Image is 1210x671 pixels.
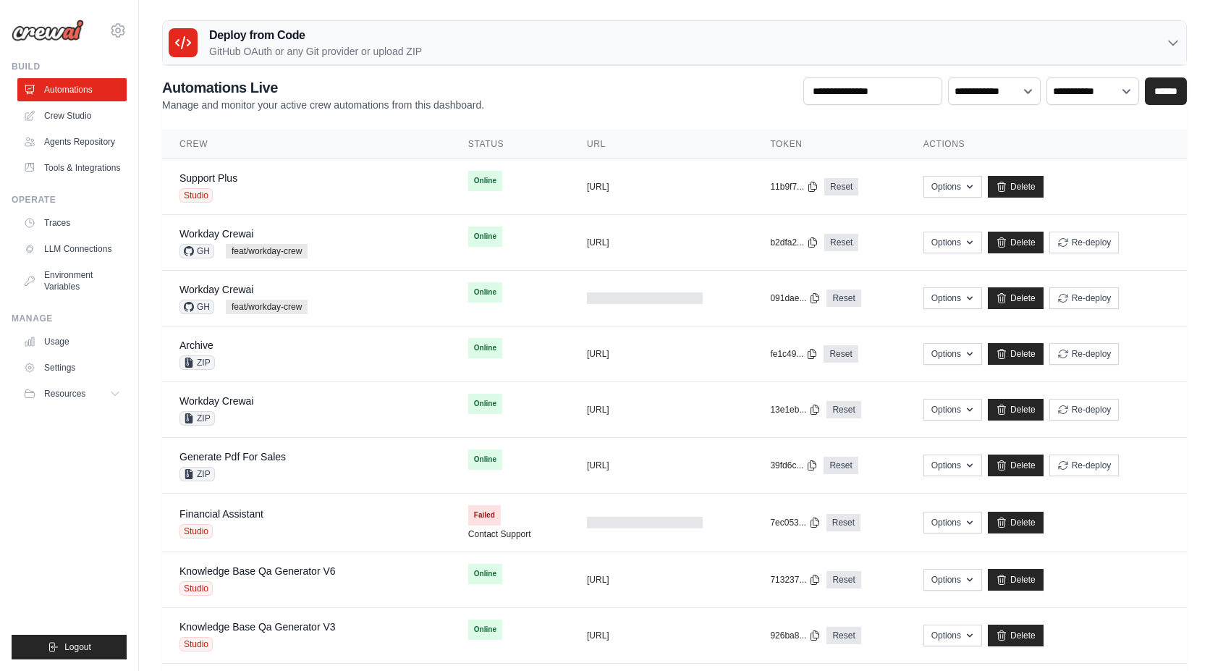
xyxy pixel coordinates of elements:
[824,457,858,474] a: Reset
[923,176,982,198] button: Options
[988,512,1044,533] a: Delete
[1049,232,1120,253] button: Re-deploy
[770,574,821,586] button: 713237...
[179,339,213,351] a: Archive
[468,227,502,247] span: Online
[17,356,127,379] a: Settings
[17,211,127,235] a: Traces
[770,237,818,248] button: b2dfa2...
[770,292,821,304] button: 091dae...
[179,395,253,407] a: Workday Crewai
[162,98,484,112] p: Manage and monitor your active crew automations from this dashboard.
[570,130,753,159] th: URL
[468,282,502,303] span: Online
[179,411,215,426] span: ZIP
[826,571,860,588] a: Reset
[17,382,127,405] button: Resources
[179,451,286,463] a: Generate Pdf For Sales
[17,104,127,127] a: Crew Studio
[770,404,821,415] button: 13e1eb...
[17,263,127,298] a: Environment Variables
[179,508,263,520] a: Financial Assistant
[1049,455,1120,476] button: Re-deploy
[12,61,127,72] div: Build
[1049,343,1120,365] button: Re-deploy
[923,625,982,646] button: Options
[923,455,982,476] button: Options
[468,564,502,584] span: Online
[44,388,85,400] span: Resources
[770,517,820,528] button: 7ec053...
[17,156,127,180] a: Tools & Integrations
[162,77,484,98] h2: Automations Live
[923,399,982,421] button: Options
[64,641,91,653] span: Logout
[17,130,127,153] a: Agents Repository
[179,565,336,577] a: Knowledge Base Qa Generator V6
[826,290,860,307] a: Reset
[468,338,502,358] span: Online
[468,505,501,526] span: Failed
[824,234,858,251] a: Reset
[988,343,1044,365] a: Delete
[179,300,214,314] span: GH
[179,284,253,295] a: Workday Crewai
[468,620,502,640] span: Online
[770,460,818,471] button: 39fd6c...
[923,232,982,253] button: Options
[906,130,1187,159] th: Actions
[923,287,982,309] button: Options
[179,188,213,203] span: Studio
[770,181,818,193] button: 11b9f7...
[162,130,451,159] th: Crew
[824,345,858,363] a: Reset
[468,528,531,540] a: Contact Support
[923,512,982,533] button: Options
[1049,399,1120,421] button: Re-deploy
[753,130,905,159] th: Token
[1049,287,1120,309] button: Re-deploy
[12,635,127,659] button: Logout
[179,467,215,481] span: ZIP
[826,514,860,531] a: Reset
[468,450,502,470] span: Online
[468,394,502,414] span: Online
[468,171,502,191] span: Online
[988,569,1044,591] a: Delete
[12,194,127,206] div: Operate
[209,44,422,59] p: GitHub OAuth or any Git provider or upload ZIP
[12,20,84,41] img: Logo
[770,630,821,641] button: 926ba8...
[179,621,336,633] a: Knowledge Base Qa Generator V3
[179,581,213,596] span: Studio
[770,348,818,360] button: fe1c49...
[988,232,1044,253] a: Delete
[179,637,213,651] span: Studio
[179,244,214,258] span: GH
[179,172,237,184] a: Support Plus
[12,313,127,324] div: Manage
[988,625,1044,646] a: Delete
[988,399,1044,421] a: Delete
[226,300,308,314] span: feat/workday-crew
[209,27,422,44] h3: Deploy from Code
[923,569,982,591] button: Options
[451,130,570,159] th: Status
[179,228,253,240] a: Workday Crewai
[988,176,1044,198] a: Delete
[988,455,1044,476] a: Delete
[923,343,982,365] button: Options
[17,78,127,101] a: Automations
[988,287,1044,309] a: Delete
[826,627,860,644] a: Reset
[17,330,127,353] a: Usage
[826,401,860,418] a: Reset
[179,524,213,539] span: Studio
[226,244,308,258] span: feat/workday-crew
[17,237,127,261] a: LLM Connections
[179,355,215,370] span: ZIP
[824,178,858,195] a: Reset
